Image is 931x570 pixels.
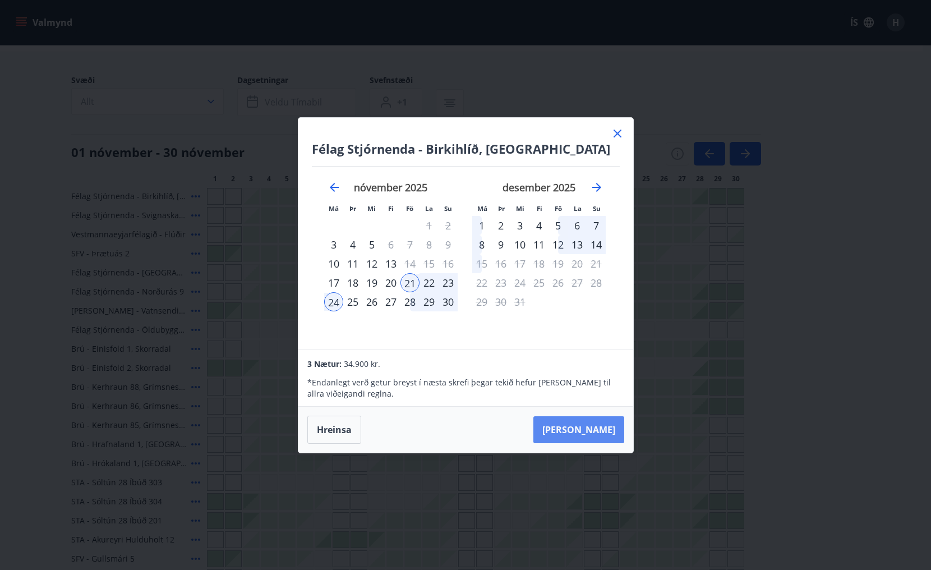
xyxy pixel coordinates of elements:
[472,216,491,235] div: 1
[343,254,362,273] td: Choose þriðjudagur, 11. nóvember 2025 as your check-in date. It’s available.
[472,292,491,311] td: Not available. mánudagur, 29. desember 2025
[388,204,394,213] small: Fi
[491,235,510,254] td: Choose þriðjudagur, 9. desember 2025 as your check-in date. It’s available.
[533,416,624,443] button: [PERSON_NAME]
[549,235,568,254] div: 12
[472,216,491,235] td: Choose mánudagur, 1. desember 2025 as your check-in date. It’s available.
[420,273,439,292] td: Selected. laugardagur, 22. nóvember 2025
[491,235,510,254] div: 9
[590,181,603,194] div: Move forward to switch to the next month.
[400,254,420,273] div: Aðeins útritun í boði
[529,254,549,273] td: Not available. fimmtudagur, 18. desember 2025
[324,254,343,273] div: Aðeins innritun í boði
[510,273,529,292] td: Not available. miðvikudagur, 24. desember 2025
[568,235,587,254] div: 13
[349,204,356,213] small: Þr
[537,204,542,213] small: Fi
[439,292,458,311] td: Choose sunnudagur, 30. nóvember 2025 as your check-in date. It’s available.
[439,216,458,235] td: Not available. sunnudagur, 2. nóvember 2025
[400,273,420,292] td: Selected as start date. föstudagur, 21. nóvember 2025
[549,235,568,254] td: Choose föstudagur, 12. desember 2025 as your check-in date. It’s available.
[324,235,343,254] td: Choose mánudagur, 3. nóvember 2025 as your check-in date. It’s available.
[343,254,362,273] div: 11
[529,235,549,254] div: 11
[439,292,458,311] div: 30
[420,235,439,254] td: Not available. laugardagur, 8. nóvember 2025
[362,292,381,311] div: 26
[343,235,362,254] div: 4
[439,235,458,254] td: Not available. sunnudagur, 9. nóvember 2025
[362,235,381,254] td: Choose miðvikudagur, 5. nóvember 2025 as your check-in date. It’s available.
[343,273,362,292] td: Choose þriðjudagur, 18. nóvember 2025 as your check-in date. It’s available.
[439,273,458,292] td: Selected. sunnudagur, 23. nóvember 2025
[307,377,624,399] p: * Endanlegt verð getur breyst í næsta skrefi þegar tekið hefur [PERSON_NAME] til allra viðeigandi...
[587,273,606,292] td: Not available. sunnudagur, 28. desember 2025
[516,204,524,213] small: Mi
[312,140,620,157] h4: Félag Stjórnenda - Birkihlíð, [GEOGRAPHIC_DATA]
[343,292,362,311] td: Choose þriðjudagur, 25. nóvember 2025 as your check-in date. It’s available.
[439,254,458,273] td: Not available. sunnudagur, 16. nóvember 2025
[400,292,420,311] div: 28
[425,204,433,213] small: La
[329,204,339,213] small: Má
[354,181,427,194] strong: nóvember 2025
[529,235,549,254] td: Choose fimmtudagur, 11. desember 2025 as your check-in date. It’s available.
[587,216,606,235] td: Choose sunnudagur, 7. desember 2025 as your check-in date. It’s available.
[324,292,343,311] div: 24
[503,181,575,194] strong: desember 2025
[381,254,400,273] td: Choose fimmtudagur, 13. nóvember 2025 as your check-in date. It’s available.
[312,167,620,336] div: Calendar
[498,204,505,213] small: Þr
[529,216,549,235] div: 4
[324,273,343,292] td: Choose mánudagur, 17. nóvember 2025 as your check-in date. It’s available.
[510,292,529,311] td: Not available. miðvikudagur, 31. desember 2025
[362,292,381,311] td: Choose miðvikudagur, 26. nóvember 2025 as your check-in date. It’s available.
[381,292,400,311] td: Choose fimmtudagur, 27. nóvember 2025 as your check-in date. It’s available.
[587,235,606,254] div: 14
[324,273,343,292] div: Aðeins innritun í boði
[587,216,606,235] div: 7
[529,216,549,235] td: Choose fimmtudagur, 4. desember 2025 as your check-in date. It’s available.
[381,254,400,273] div: 13
[472,254,491,273] div: Aðeins útritun í boði
[568,216,587,235] td: Choose laugardagur, 6. desember 2025 as your check-in date. It’s available.
[574,204,582,213] small: La
[510,235,529,254] td: Choose miðvikudagur, 10. desember 2025 as your check-in date. It’s available.
[491,273,510,292] td: Not available. þriðjudagur, 23. desember 2025
[587,254,606,273] td: Not available. sunnudagur, 21. desember 2025
[549,216,568,235] div: 5
[549,254,568,273] td: Not available. föstudagur, 19. desember 2025
[362,235,381,254] div: 5
[362,254,381,273] div: 12
[568,235,587,254] td: Choose laugardagur, 13. desember 2025 as your check-in date. It’s available.
[568,254,587,273] td: Not available. laugardagur, 20. desember 2025
[420,292,439,311] td: Choose laugardagur, 29. nóvember 2025 as your check-in date. It’s available.
[381,235,400,254] div: Aðeins útritun í boði
[510,216,529,235] td: Choose miðvikudagur, 3. desember 2025 as your check-in date. It’s available.
[420,216,439,235] td: Not available. laugardagur, 1. nóvember 2025
[307,416,361,444] button: Hreinsa
[472,254,491,273] td: Choose mánudagur, 15. desember 2025 as your check-in date. It’s available.
[549,216,568,235] td: Choose föstudagur, 5. desember 2025 as your check-in date. It’s available.
[491,254,510,273] td: Not available. þriðjudagur, 16. desember 2025
[343,235,362,254] td: Choose þriðjudagur, 4. nóvember 2025 as your check-in date. It’s available.
[343,273,362,292] div: 18
[529,273,549,292] td: Not available. fimmtudagur, 25. desember 2025
[477,204,487,213] small: Má
[362,254,381,273] td: Choose miðvikudagur, 12. nóvember 2025 as your check-in date. It’s available.
[362,273,381,292] td: Choose miðvikudagur, 19. nóvember 2025 as your check-in date. It’s available.
[420,273,439,292] div: 22
[587,235,606,254] td: Choose sunnudagur, 14. desember 2025 as your check-in date. It’s available.
[400,292,420,311] td: Choose föstudagur, 28. nóvember 2025 as your check-in date. It’s available.
[367,204,376,213] small: Mi
[472,235,491,254] td: Choose mánudagur, 8. desember 2025 as your check-in date. It’s available.
[472,235,491,254] div: 8
[593,204,601,213] small: Su
[491,216,510,235] td: Choose þriðjudagur, 2. desember 2025 as your check-in date. It’s available.
[400,254,420,273] td: Choose föstudagur, 14. nóvember 2025 as your check-in date. It’s available.
[307,358,342,369] span: 3 Nætur:
[381,273,400,292] td: Choose fimmtudagur, 20. nóvember 2025 as your check-in date. It’s available.
[400,235,420,254] td: Not available. föstudagur, 7. nóvember 2025
[362,273,381,292] div: 19
[568,273,587,292] td: Not available. laugardagur, 27. desember 2025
